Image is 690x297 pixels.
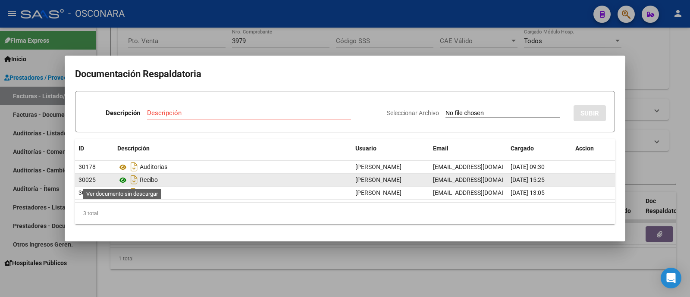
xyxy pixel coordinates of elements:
span: 30178 [78,163,96,170]
span: [DATE] 15:25 [511,176,545,183]
div: 3 total [75,203,615,224]
span: Email [433,145,448,152]
h2: Documentación Respaldatoria [75,66,615,82]
span: 30025 [78,176,96,183]
div: Open Intercom Messenger [661,268,681,288]
datatable-header-cell: Descripción [114,139,352,158]
datatable-header-cell: ID [75,139,114,158]
span: Usuario [355,145,376,152]
span: [EMAIL_ADDRESS][DOMAIN_NAME] [433,176,529,183]
datatable-header-cell: Email [430,139,507,158]
i: Descargar documento [129,186,140,200]
span: Descripción [117,145,150,152]
span: [PERSON_NAME] [355,189,401,196]
span: SUBIR [580,109,599,117]
span: [EMAIL_ADDRESS][DOMAIN_NAME] [433,163,529,170]
button: SUBIR [574,105,606,121]
div: Auditorias [117,160,348,174]
div: Recibo [117,173,348,187]
datatable-header-cell: Cargado [507,139,572,158]
span: [DATE] 13:05 [511,189,545,196]
span: [PERSON_NAME] [355,176,401,183]
span: Seleccionar Archivo [387,109,439,116]
span: Cargado [511,145,534,152]
span: [EMAIL_ADDRESS][DOMAIN_NAME] [433,189,529,196]
span: [DATE] 09:30 [511,163,545,170]
p: Descripción [106,108,140,118]
datatable-header-cell: Accion [572,139,615,158]
i: Descargar documento [129,173,140,187]
span: 30024 [78,189,96,196]
datatable-header-cell: Usuario [352,139,430,158]
span: [PERSON_NAME] [355,163,401,170]
div: Dbt [117,186,348,200]
i: Descargar documento [129,160,140,174]
span: ID [78,145,84,152]
span: Accion [575,145,594,152]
